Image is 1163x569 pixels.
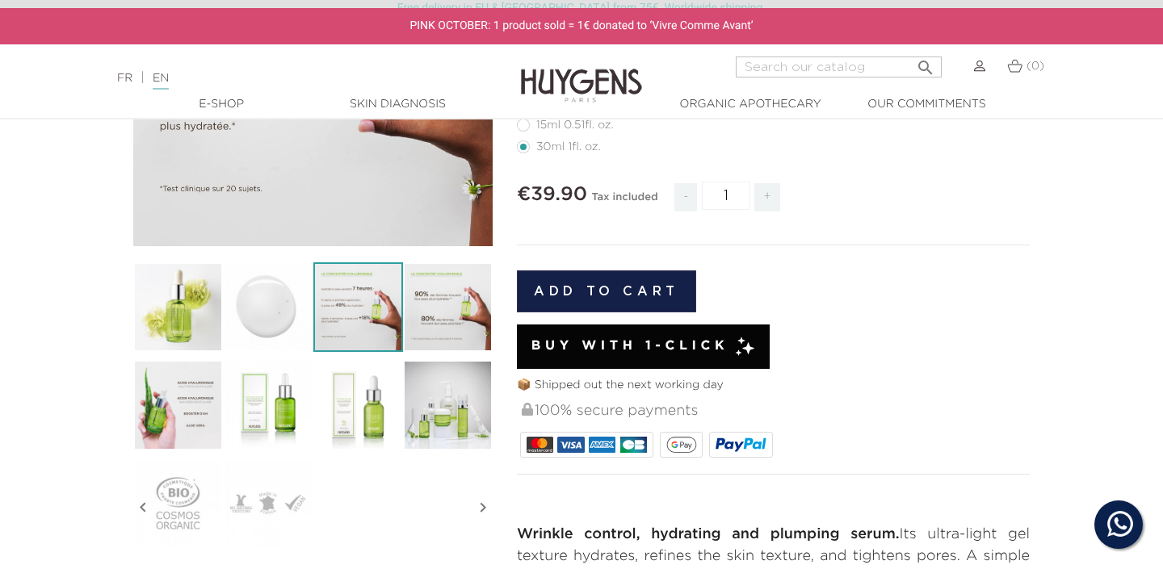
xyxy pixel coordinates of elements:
img: google_pay [666,437,697,453]
a: Organic Apothecary [670,96,831,113]
i:  [133,467,153,548]
button:  [911,52,940,73]
span: €39.90 [517,185,587,204]
span: (0) [1027,61,1044,72]
div: Tax included [591,180,657,224]
i:  [916,53,935,73]
input: Quantity [702,182,750,210]
a: EN [153,73,169,90]
div: | [109,69,472,88]
i:  [473,467,493,548]
div: 100% secure payments [520,394,1030,429]
a: FR [117,73,132,84]
p: 📦 Shipped out the next working day [517,377,1030,394]
label: 30ml 1fl. oz. [517,140,620,153]
a: Skin Diagnosis [317,96,478,113]
strong: Wrinkle control, hydrating and plumping serum. [517,527,900,542]
label: 15ml 0.51fl. oz. [517,119,633,132]
img: AMEX [589,437,615,453]
img: MASTERCARD [527,437,553,453]
span: - [674,183,697,211]
a: E-Shop [141,96,302,113]
img: 100% secure payments [522,403,533,416]
span: + [754,183,780,211]
img: Huygens [521,43,642,105]
input: Search [736,56,942,77]
img: CB_NATIONALE [620,437,647,453]
a: Our commitments [846,96,1007,113]
button: Add to cart [517,270,696,312]
img: VISA [557,437,584,453]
